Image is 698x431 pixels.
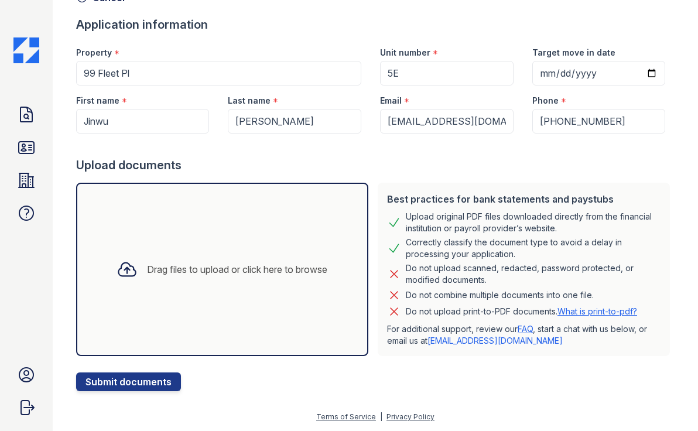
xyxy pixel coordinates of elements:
label: Email [380,95,402,107]
p: Do not upload print-to-PDF documents. [406,306,637,317]
div: Best practices for bank statements and paystubs [387,192,661,206]
label: Last name [228,95,271,107]
p: For additional support, review our , start a chat with us below, or email us at [387,323,661,347]
a: Terms of Service [316,412,376,421]
img: CE_Icon_Blue-c292c112584629df590d857e76928e9f676e5b41ef8f769ba2f05ee15b207248.png [13,37,39,63]
label: Target move in date [532,47,615,59]
div: Upload documents [76,157,675,173]
label: Unit number [380,47,430,59]
button: Submit documents [76,372,181,391]
div: Upload original PDF files downloaded directly from the financial institution or payroll provider’... [406,211,661,234]
a: What is print-to-pdf? [557,306,637,316]
div: Correctly classify the document type to avoid a delay in processing your application. [406,237,661,260]
label: Phone [532,95,559,107]
a: Privacy Policy [386,412,434,421]
label: First name [76,95,119,107]
div: Do not upload scanned, redacted, password protected, or modified documents. [406,262,661,286]
div: Application information [76,16,675,33]
label: Property [76,47,112,59]
div: | [380,412,382,421]
a: FAQ [518,324,533,334]
a: [EMAIL_ADDRESS][DOMAIN_NAME] [427,336,563,346]
div: Drag files to upload or click here to browse [147,262,327,276]
div: Do not combine multiple documents into one file. [406,288,594,302]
